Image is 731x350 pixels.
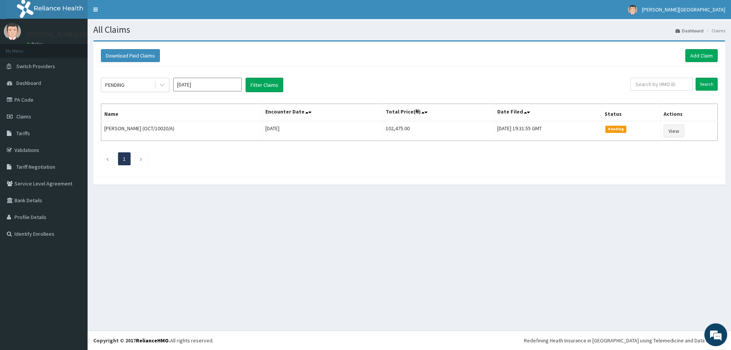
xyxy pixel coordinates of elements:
[696,78,718,91] input: Search
[27,42,45,47] a: Online
[685,49,718,62] a: Add Claim
[704,27,725,34] li: Claims
[173,78,242,91] input: Select Month and Year
[494,121,602,141] td: [DATE] 19:31:55 GMT
[628,5,637,14] img: User Image
[4,208,145,235] textarea: Type your message and hit 'Enter'
[642,6,725,13] span: [PERSON_NAME][GEOGRAPHIC_DATA]
[16,80,41,86] span: Dashboard
[675,27,704,34] a: Dashboard
[106,155,109,162] a: Previous page
[101,121,262,141] td: [PERSON_NAME] (OCT/10020/A)
[136,337,169,344] a: RelianceHMO
[494,104,602,121] th: Date Filed
[16,163,55,170] span: Tariff Negotiation
[40,43,128,53] div: Chat with us now
[93,25,725,35] h1: All Claims
[105,81,124,89] div: PENDING
[661,104,718,121] th: Actions
[16,63,55,70] span: Switch Providers
[88,331,731,350] footer: All rights reserved.
[101,49,160,62] button: Download Paid Claims
[16,130,30,137] span: Tariffs
[16,113,31,120] span: Claims
[27,31,139,38] p: [PERSON_NAME][GEOGRAPHIC_DATA]
[246,78,283,92] button: Filter Claims
[101,104,262,121] th: Name
[262,104,383,121] th: Encounter Date
[602,104,661,121] th: Status
[524,337,725,344] div: Redefining Heath Insurance in [GEOGRAPHIC_DATA] using Telemedicine and Data Science!
[262,121,383,141] td: [DATE]
[630,78,693,91] input: Search by HMO ID
[605,126,626,133] span: Pending
[4,23,21,40] img: User Image
[44,96,105,173] span: We're online!
[123,155,126,162] a: Page 1 is your current page
[125,4,143,22] div: Minimize live chat window
[139,155,143,162] a: Next page
[383,104,494,121] th: Total Price(₦)
[383,121,494,141] td: 102,475.00
[93,337,170,344] strong: Copyright © 2017 .
[14,38,31,57] img: d_794563401_company_1708531726252_794563401
[664,125,684,137] a: View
